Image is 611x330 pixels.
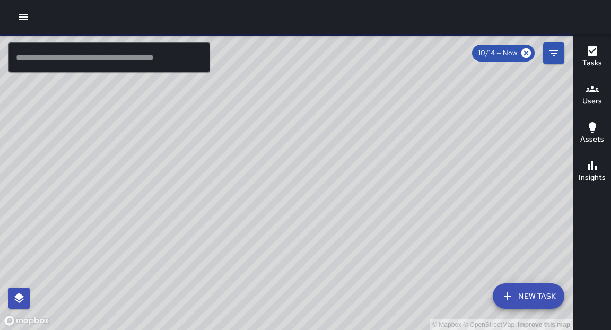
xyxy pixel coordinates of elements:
[573,76,611,115] button: Users
[582,95,602,107] h6: Users
[472,48,523,58] span: 10/14 — Now
[573,153,611,191] button: Insights
[472,45,535,62] div: 10/14 — Now
[582,57,602,69] h6: Tasks
[573,38,611,76] button: Tasks
[580,134,604,145] h6: Assets
[543,42,564,64] button: Filters
[493,283,564,309] button: New Task
[573,115,611,153] button: Assets
[579,172,606,184] h6: Insights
